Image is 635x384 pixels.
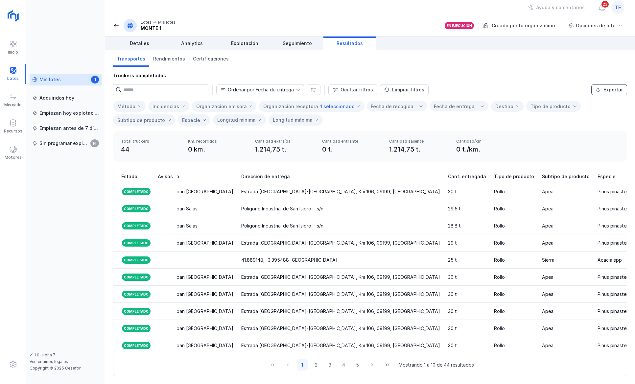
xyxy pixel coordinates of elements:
[494,223,505,229] div: Rollo
[542,205,553,212] div: Apea
[121,307,151,316] div: Completado
[495,104,513,109] div: Destino
[448,274,457,280] div: 30 t
[494,188,505,195] div: Rollo
[576,22,616,29] div: Opciones de lote
[117,104,135,109] div: Método
[181,40,203,47] span: Analytics
[456,145,515,154] div: 0 t./km.
[494,240,505,246] div: Rollo
[121,290,151,299] div: Completado
[255,145,314,154] div: 1.214,75 t.
[598,205,628,212] div: Pinus pinaster
[141,25,176,32] div: MONTE 1
[189,50,233,67] a: Certificaciones
[188,145,247,154] div: 0 km.
[241,223,323,229] div: Poligono Industrial de San Isidro III s/n
[4,102,22,108] div: Mercado
[447,23,472,28] div: En ejecución
[598,308,628,315] div: Pinus pinaster
[448,257,457,263] div: 25 t
[389,139,448,144] div: Cantidad saliente
[121,341,151,350] div: Completado
[39,76,61,83] div: Mis lotes
[341,86,373,93] div: Ocultar filtros
[598,188,628,195] div: Pinus pinaster
[161,205,198,212] div: Kronospan Salas
[598,223,628,229] div: Pinus pinaster
[158,173,173,180] span: Avisos
[615,4,621,11] span: te
[448,308,457,315] div: 30 t
[328,84,377,95] button: Ocultar filtros
[380,84,429,95] button: Limpiar filtros
[434,103,475,110] div: Fecha de entrega
[494,325,505,332] div: Rollo
[30,107,102,119] a: Empiezan hoy explotación
[91,76,99,84] span: 1
[448,205,461,212] div: 29.5 t
[598,274,628,280] div: Pinus pinaster
[153,104,179,109] div: Incidencias
[263,104,318,109] div: Organización receptora
[311,359,322,371] button: Page 2
[113,72,627,79] div: Truckers completados
[161,291,233,298] div: Kronospan [GEOGRAPHIC_DATA]
[297,359,308,371] button: Page 1
[598,342,628,349] div: Pinus pinaster
[241,173,290,180] span: Dirección de entrega
[494,308,505,315] div: Rollo
[161,342,233,349] div: Kronospan [GEOGRAPHIC_DATA]
[371,103,413,110] div: Fecha de recogida
[456,139,515,144] div: Cantidad/km.
[448,291,457,298] div: 30 t
[113,115,167,126] span: Seleccionar
[598,291,628,298] div: Pinus pinaster
[542,257,554,263] div: Sierra
[542,291,553,298] div: Apea
[494,257,505,263] div: Rollo
[338,359,349,371] button: Page 4
[117,117,165,123] div: Subtipo de producto
[113,36,166,50] a: Detalles
[323,36,376,50] a: Resultados
[121,256,151,264] div: Completado
[530,104,571,109] div: Tipo de producto
[161,308,233,315] div: Kronospan [GEOGRAPHIC_DATA]
[158,20,176,25] div: Mis lotes
[598,257,622,263] div: Acacia spp
[241,325,440,332] div: Estrada [GEOGRAPHIC_DATA]-[GEOGRAPHIC_DATA], Km 106, 09199, [GEOGRAPHIC_DATA]
[399,362,474,368] span: Mostrando 1 a 10 de 44 resultados
[161,325,233,332] div: Kronospan [GEOGRAPHIC_DATA]
[598,173,616,180] span: Especie
[30,74,102,85] a: Mis lotes1
[324,359,336,371] button: Page 3
[241,205,323,212] div: Poligono Industrial de San Isidro III s/n
[494,274,505,280] div: Rollo
[381,359,393,371] button: Last Page
[542,240,553,246] div: Apea
[542,188,553,195] div: Apea
[491,101,515,112] span: Seleccionar
[494,173,534,180] span: Tipo de producto
[30,122,102,134] a: Empiezan antes de 7 días
[121,273,151,281] div: Completado
[524,2,589,13] button: Ayuda y comentarios
[141,20,152,25] div: Lotes
[231,40,258,47] span: Explotación
[448,188,457,195] div: 30 t
[241,342,440,349] div: Estrada [GEOGRAPHIC_DATA]-[GEOGRAPHIC_DATA], Km 106, 09199, [GEOGRAPHIC_DATA]
[121,222,151,230] div: Completado
[30,92,102,104] a: Adquiridos hoy
[448,223,461,229] div: 28.8 t
[153,56,185,62] span: Rendimientos
[161,223,198,229] div: Kronospan Salas
[121,145,180,154] div: 44
[149,50,189,67] a: Rendimientos
[178,115,202,126] span: Seleccionar
[542,342,553,349] div: Apea
[542,325,553,332] div: Apea
[322,145,381,154] div: 0 t.
[166,36,218,50] a: Analytics
[90,139,99,147] span: 14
